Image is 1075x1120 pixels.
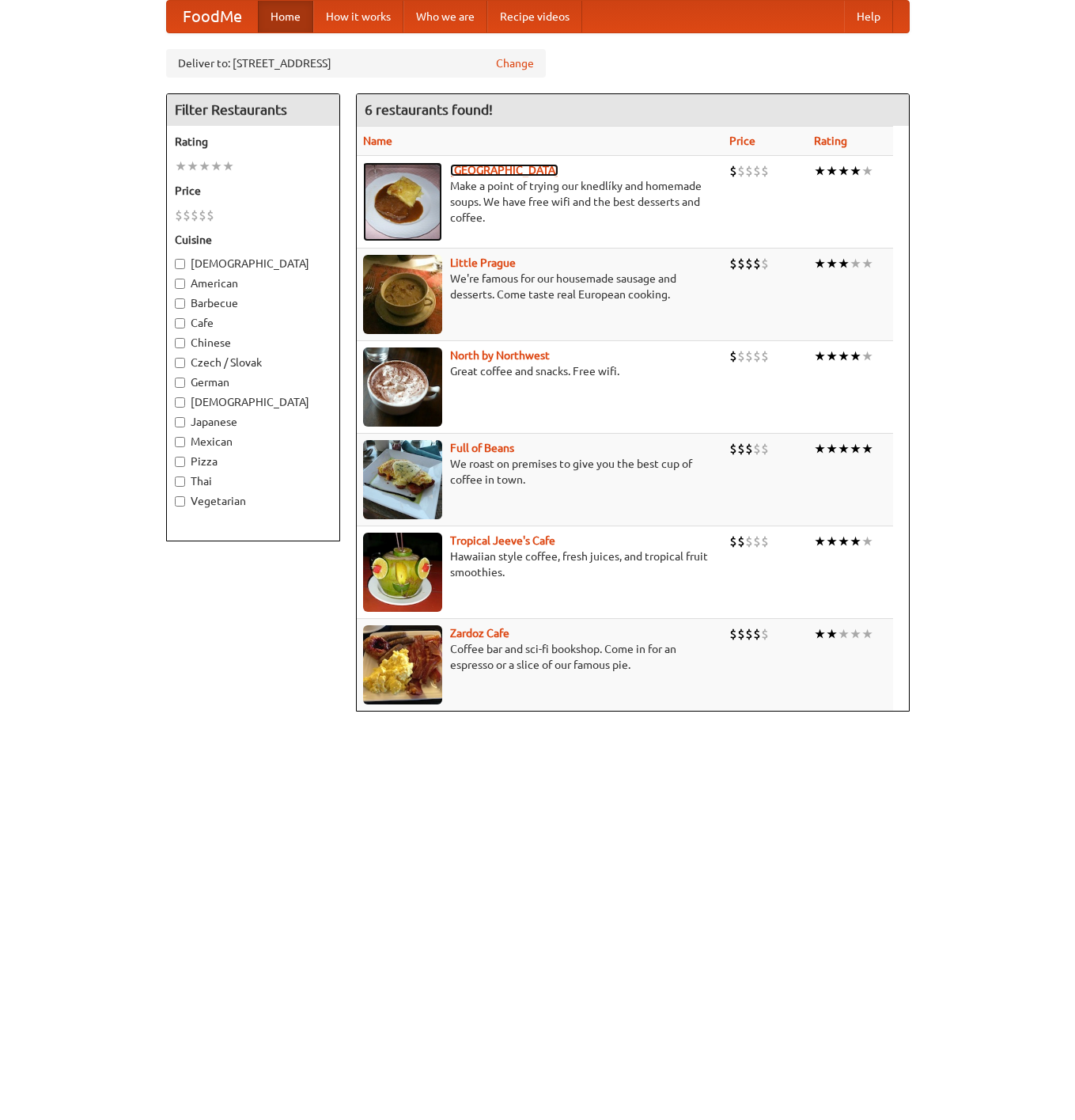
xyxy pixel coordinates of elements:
[838,255,850,272] li: ★
[745,162,753,180] li: $
[403,1,487,32] a: Who we are
[363,533,442,612] img: jeeves.jpg
[729,135,755,147] a: Price
[814,347,826,365] li: ★
[175,414,331,430] label: Japanese
[222,158,234,175] li: ★
[363,162,442,241] img: czechpoint.jpg
[175,256,331,271] label: [DEMOGRAPHIC_DATA]
[365,102,493,117] ng-pluralize: 6 restaurants found!
[826,162,838,180] li: ★
[745,255,753,272] li: $
[729,162,737,180] li: $
[175,417,185,427] input: Japanese
[191,207,199,224] li: $
[450,256,516,269] a: Little Prague
[850,347,861,365] li: ★
[737,255,745,272] li: $
[850,255,861,272] li: ★
[814,440,826,457] li: ★
[175,295,331,311] label: Barbecue
[450,164,558,177] a: [GEOGRAPHIC_DATA]
[814,135,847,147] a: Rating
[838,625,850,643] li: ★
[826,440,838,457] li: ★
[761,162,769,180] li: $
[761,347,769,365] li: $
[175,335,331,351] label: Chinese
[737,162,745,180] li: $
[363,440,442,519] img: beans.jpg
[363,255,442,334] img: littleprague.jpg
[450,534,555,547] a: Tropical Jeeve's Cafe
[838,347,850,365] li: ★
[861,255,873,272] li: ★
[838,162,850,180] li: ★
[183,207,191,224] li: $
[729,440,737,457] li: $
[745,440,753,457] li: $
[850,162,861,180] li: ★
[745,625,753,643] li: $
[753,255,761,272] li: $
[363,641,717,673] p: Coffee bar and sci-fi bookshop. Come in for an espresso or a slice of our famous pie.
[363,271,717,302] p: We're famous for our housemade sausage and desserts. Come taste real European cooking.
[175,493,331,509] label: Vegetarian
[167,94,339,126] h4: Filter Restaurants
[175,207,183,224] li: $
[838,440,850,457] li: ★
[737,533,745,550] li: $
[175,394,331,410] label: [DEMOGRAPHIC_DATA]
[861,440,873,457] li: ★
[487,1,582,32] a: Recipe videos
[199,207,206,224] li: $
[175,232,331,248] h5: Cuisine
[175,315,331,331] label: Cafe
[450,627,509,640] a: Zardoz Cafe
[826,255,838,272] li: ★
[850,625,861,643] li: ★
[861,347,873,365] li: ★
[175,397,185,408] input: [DEMOGRAPHIC_DATA]
[363,347,442,427] img: north.jpg
[175,275,331,291] label: American
[363,456,717,488] p: We roast on premises to give you the best cup of coffee in town.
[729,255,737,272] li: $
[363,625,442,704] img: zardoz.jpg
[745,533,753,550] li: $
[175,434,331,450] label: Mexican
[844,1,893,32] a: Help
[206,207,214,224] li: $
[826,625,838,643] li: ★
[450,349,550,362] b: North by Northwest
[496,55,534,71] a: Change
[363,363,717,379] p: Great coffee and snacks. Free wifi.
[175,476,185,487] input: Thai
[861,533,873,550] li: ★
[761,533,769,550] li: $
[210,158,222,175] li: ★
[814,625,826,643] li: ★
[826,533,838,550] li: ★
[175,358,185,368] input: Czech / Slovak
[175,259,185,269] input: [DEMOGRAPHIC_DATA]
[826,347,838,365] li: ★
[175,134,331,150] h5: Rating
[175,183,331,199] h5: Price
[187,158,199,175] li: ★
[175,374,331,390] label: German
[175,437,185,447] input: Mexican
[175,457,185,467] input: Pizza
[175,338,185,348] input: Chinese
[753,347,761,365] li: $
[450,442,514,454] a: Full of Beans
[861,162,873,180] li: ★
[737,347,745,365] li: $
[729,347,737,365] li: $
[175,318,185,328] input: Cafe
[363,135,392,147] a: Name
